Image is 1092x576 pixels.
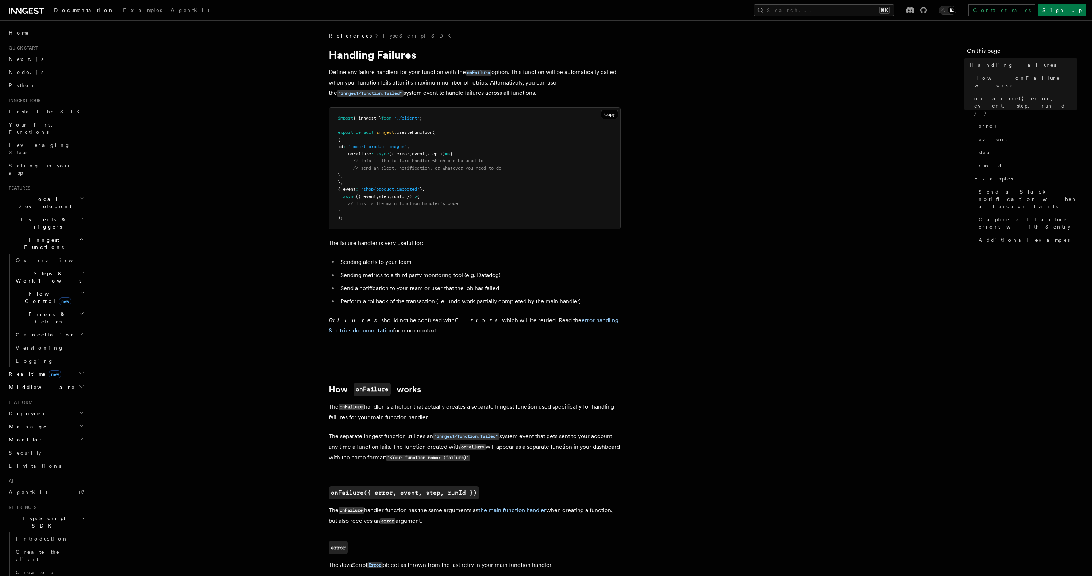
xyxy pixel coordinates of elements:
[16,345,64,351] span: Versioning
[455,317,502,324] em: Errors
[348,151,371,156] span: onFailure
[54,7,114,13] span: Documentation
[409,151,412,156] span: ,
[979,188,1077,210] span: Send a Slack notification when a function fails
[974,175,1013,182] span: Examples
[976,159,1077,172] a: runId
[13,254,86,267] a: Overview
[380,518,395,524] code: error
[13,270,81,284] span: Steps & Workflows
[6,195,80,210] span: Local Development
[329,315,621,336] p: should not be confused with which will be retried. Read the for more context.
[6,486,86,499] a: AgentKit
[974,95,1077,117] span: onFailure({ error, event, step, runId })
[6,45,38,51] span: Quick start
[979,216,1077,230] span: Capture all failure errors with Sentry
[348,201,458,206] span: // This is the main function handler's code
[478,507,546,514] a: the main function handler
[971,92,1077,120] a: onFailure({ error, event, step, runId })
[353,116,381,121] span: { inngest }
[329,486,479,499] code: onFailure({ error, event, step, runId })
[979,122,998,130] span: error
[13,290,80,305] span: Flow Control
[450,151,453,156] span: {
[6,98,41,104] span: Inngest tour
[6,436,43,443] span: Monitor
[329,402,621,423] p: The handler is a helper that actually creates a separate Inngest function used specifically for h...
[329,560,621,571] p: The JavaScript object as thrown from the last retry in your main function handler.
[6,478,13,484] span: AI
[394,130,432,135] span: .createFunction
[16,536,68,542] span: Introduction
[340,172,343,178] span: ,
[979,136,1007,143] span: event
[338,130,353,135] span: export
[425,151,427,156] span: ,
[6,52,86,66] a: Next.js
[6,512,86,532] button: TypeScript SDK
[13,311,79,325] span: Errors & Retries
[9,463,61,469] span: Limitations
[445,151,450,156] span: =>
[329,317,618,334] a: error handling & retries documentation
[976,233,1077,246] a: Additional examples
[389,151,409,156] span: ({ error
[427,151,445,156] span: step })
[976,185,1077,213] a: Send a Slack notification when a function fails
[59,297,71,305] span: new
[338,283,621,293] li: Send a notification to your team or user that the job has failed
[754,4,894,16] button: Search...⌘K
[338,257,621,267] li: Sending alerts to your team
[386,455,470,461] code: "<Your function name> (failure)"
[967,47,1077,58] h4: On this page
[13,308,86,328] button: Errors & Retries
[339,507,364,514] code: onFailure
[6,505,36,510] span: References
[338,270,621,280] li: Sending metrics to a third party monitoring tool (e.g. Datadog)
[329,48,621,61] h1: Handling Failures
[381,116,391,121] span: from
[329,541,348,554] code: error
[6,213,86,233] button: Events & Triggers
[329,67,621,98] p: Define any failure handlers for your function with the option. This function will be automaticall...
[6,185,30,191] span: Features
[338,172,340,178] span: }
[422,187,425,192] span: ,
[1038,4,1086,16] a: Sign Up
[13,532,86,545] a: Introduction
[13,328,86,341] button: Cancellation
[171,7,209,13] span: AgentKit
[9,122,52,135] span: Your first Functions
[50,2,119,20] a: Documentation
[6,381,86,394] button: Middleware
[9,109,84,114] span: Install the SDK
[971,71,1077,92] a: How onFailure works
[329,317,381,324] em: Failures
[6,367,86,381] button: Realtimenew
[16,549,60,562] span: Create the client
[6,400,33,405] span: Platform
[6,459,86,472] a: Limitations
[433,433,499,440] code: "inngest/function.failed"
[338,208,340,213] span: }
[976,120,1077,133] a: error
[338,215,343,220] span: );
[466,69,491,75] a: onFailure
[13,331,76,338] span: Cancellation
[6,216,80,230] span: Events & Triggers
[976,133,1077,146] a: event
[9,56,43,62] span: Next.js
[9,29,29,36] span: Home
[379,194,389,199] span: step
[6,370,61,378] span: Realtime
[979,149,989,156] span: step
[337,90,404,97] code: "inngest/function.failed"
[6,236,79,251] span: Inngest Functions
[348,144,407,149] span: "import-product-images"
[412,194,417,199] span: =>
[939,6,956,15] button: Toggle dark mode
[9,142,70,155] span: Leveraging Steps
[371,151,374,156] span: :
[6,446,86,459] a: Security
[353,166,501,171] span: // send an alert, notification, or whatever you need to do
